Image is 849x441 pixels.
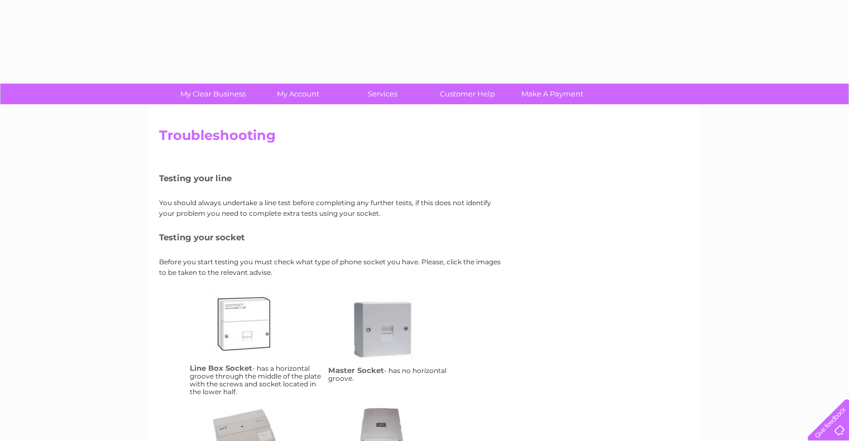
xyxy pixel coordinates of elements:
p: You should always undertake a line test before completing any further tests, if this does not ide... [159,197,505,219]
h2: Troubleshooting [159,128,690,149]
h4: Line Box Socket [190,364,252,372]
td: - has a horizontal groove through the middle of the plate with the screws and socket located in t... [187,289,325,399]
a: Services [337,84,429,104]
td: - has no horizontal groove. [325,289,464,399]
a: Make A Payment [506,84,598,104]
p: Before you start testing you must check what type of phone socket you have. Please, click the ima... [159,256,505,278]
h5: Testing your line [159,173,505,183]
h4: Master Socket [328,366,384,375]
a: ms [350,297,439,386]
a: lbs [212,292,301,381]
a: Customer Help [421,84,514,104]
h5: Testing your socket [159,232,505,242]
a: My Clear Business [167,84,259,104]
a: My Account [252,84,344,104]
